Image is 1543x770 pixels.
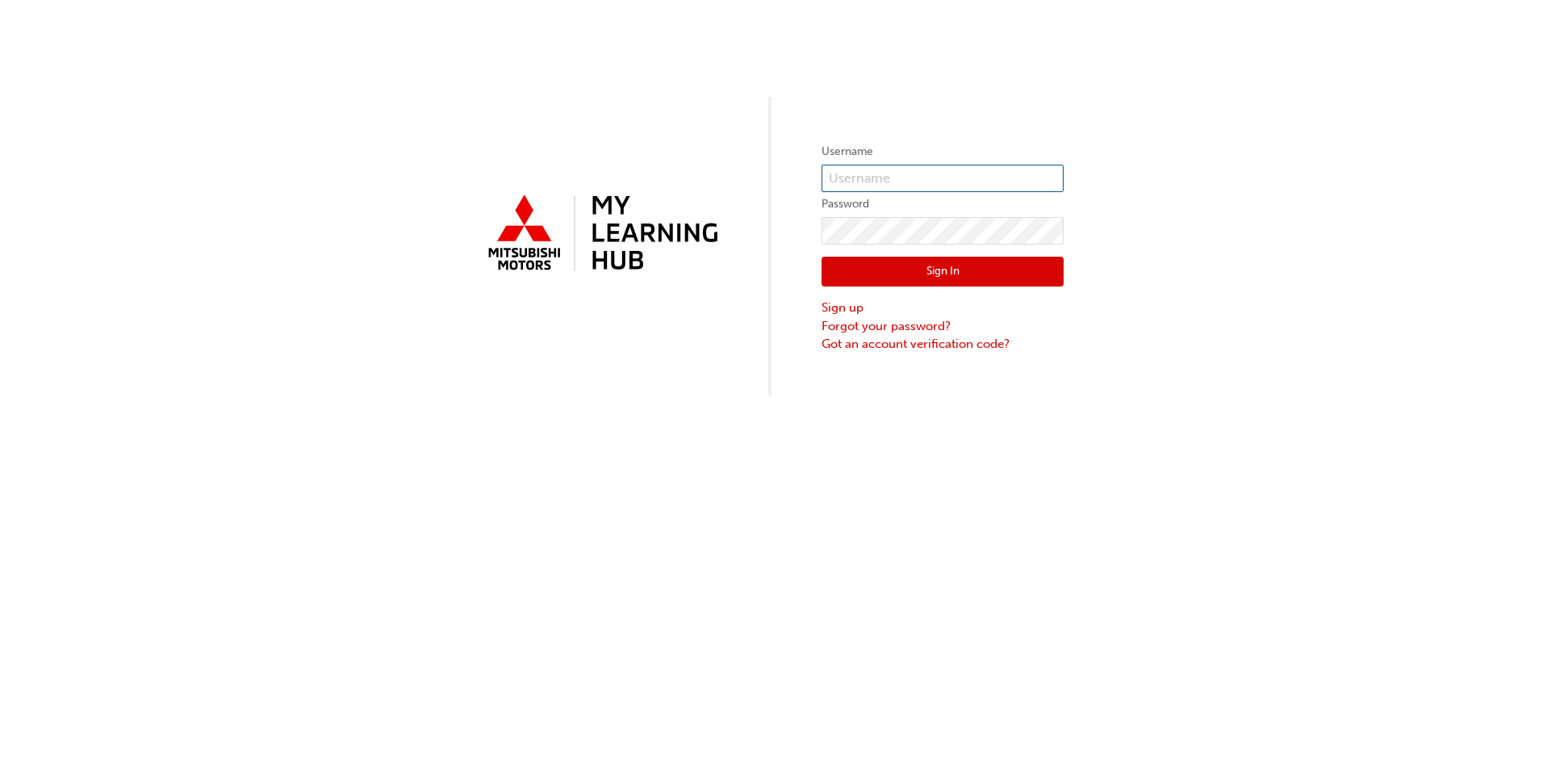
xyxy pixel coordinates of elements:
input: Username [822,165,1064,192]
a: Sign up [822,299,1064,317]
label: Password [822,195,1064,214]
button: Sign In [822,257,1064,287]
label: Username [822,142,1064,161]
a: Forgot your password? [822,317,1064,336]
a: Got an account verification code? [822,335,1064,354]
img: mmal [479,188,721,280]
